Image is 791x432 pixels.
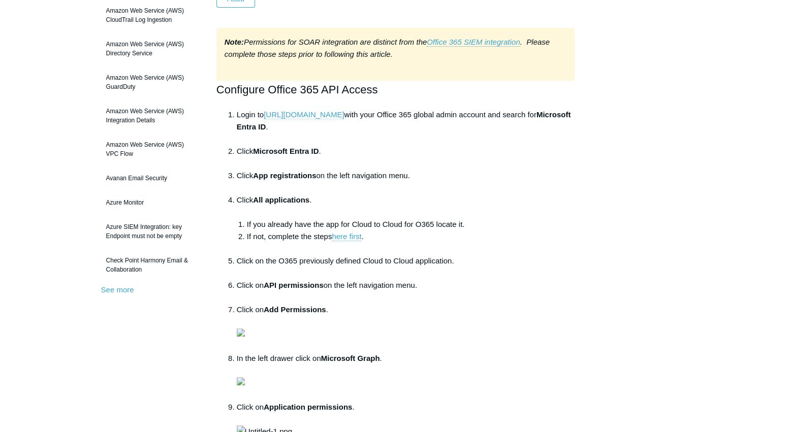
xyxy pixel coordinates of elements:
[101,169,201,188] a: Avanan Email Security
[237,279,575,304] li: Click on on the left navigation menu.
[237,304,575,352] li: Click on .
[253,171,316,180] strong: App registrations
[264,403,352,411] strong: Application permissions
[332,232,361,241] a: here first
[427,38,520,47] a: Office 365 SIEM integration
[101,285,134,294] a: See more
[253,195,309,204] strong: All applications
[101,251,201,279] a: Check Point Harmony Email & Collaboration
[101,102,201,130] a: Amazon Web Service (AWS) Integration Details
[101,135,201,163] a: Amazon Web Service (AWS) VPC Flow
[101,35,201,63] a: Amazon Web Service (AWS) Directory Service
[264,305,326,314] strong: Add Permissions
[237,170,575,194] li: Click on the left navigation menu.
[237,255,575,279] li: Click on the O365 previously defined Cloud to Cloud application.
[101,68,201,96] a: Amazon Web Service (AWS) GuardDuty
[237,145,575,170] li: Click .
[237,377,245,385] img: 28485733007891
[225,38,244,46] strong: Note:
[225,38,550,58] em: Permissions for SOAR integration are distinct from the . Please complete those steps prior to fol...
[247,230,575,255] li: If not, complete the steps .
[264,110,344,119] a: [URL][DOMAIN_NAME]
[237,109,575,145] li: Login to with your Office 365 global admin account and search for .
[237,352,575,401] li: In the left drawer click on .
[101,1,201,29] a: Amazon Web Service (AWS) CloudTrail Log Ingestion
[237,328,245,337] img: 28485733445395
[264,281,324,289] strong: API permissions
[237,194,575,255] li: Click .
[237,110,571,131] strong: Microsoft Entra ID
[253,147,319,155] strong: Microsoft Entra ID
[216,81,575,98] h2: Configure Office 365 API Access
[101,193,201,212] a: Azure Monitor
[321,354,380,362] strong: Microsoft Graph
[101,217,201,246] a: Azure SIEM Integration: key Endpoint must not be empty
[247,218,575,230] li: If you already have the app for Cloud to Cloud for O365 locate it.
